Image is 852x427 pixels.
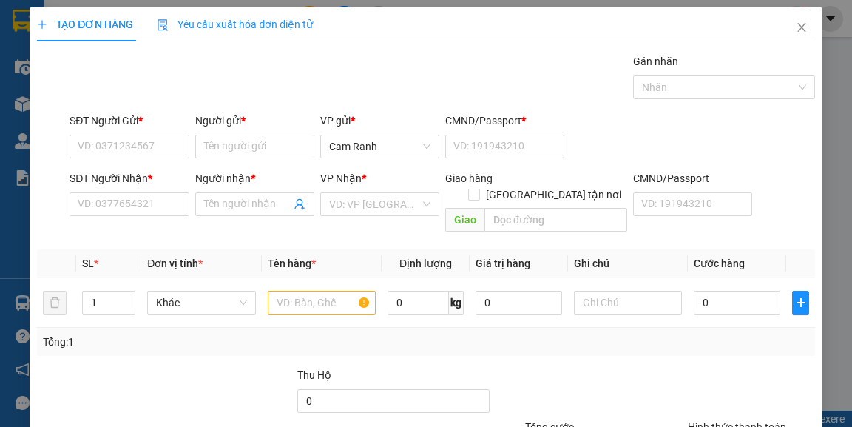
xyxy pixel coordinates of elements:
button: Close [781,7,822,49]
div: CMND/Passport [633,170,752,186]
input: Dọc đường [484,208,627,232]
div: SĐT Người Nhận [70,170,189,186]
th: Ghi chú [568,249,689,278]
span: Thu Hộ [297,369,331,381]
span: VP Nhận [320,172,362,184]
div: SĐT Người Gửi [70,112,189,129]
span: [GEOGRAPHIC_DATA] tận nơi [480,186,627,203]
div: Người gửi [195,112,314,129]
span: Định lượng [399,258,452,269]
span: TẠO ĐƠN HÀNG [37,19,133,30]
input: Ghi Chú [574,291,683,315]
div: Người nhận [195,170,314,186]
span: Cam Ranh [329,135,430,158]
img: icon [157,19,169,31]
span: Đơn vị tính [147,258,203,269]
span: Tên hàng [268,258,316,269]
span: Giao hàng [445,172,493,184]
span: kg [449,291,464,315]
span: user-add [294,198,305,210]
div: Tổng: 1 [43,334,330,350]
button: delete [43,291,67,315]
label: Gán nhãn [633,56,678,67]
span: Khác [156,292,247,314]
span: Cước hàng [694,258,745,269]
span: Giao [445,208,484,232]
span: plus [37,19,47,30]
span: close [796,21,808,33]
span: SL [82,258,94,269]
span: plus [793,297,808,309]
div: VP gửi [320,112,439,129]
div: CMND/Passport [445,112,564,129]
span: Giá trị hàng [476,258,530,269]
button: plus [792,291,808,315]
input: VD: Bàn, Ghế [268,291,376,315]
input: 0 [476,291,562,315]
span: Yêu cầu xuất hóa đơn điện tử [157,19,313,30]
